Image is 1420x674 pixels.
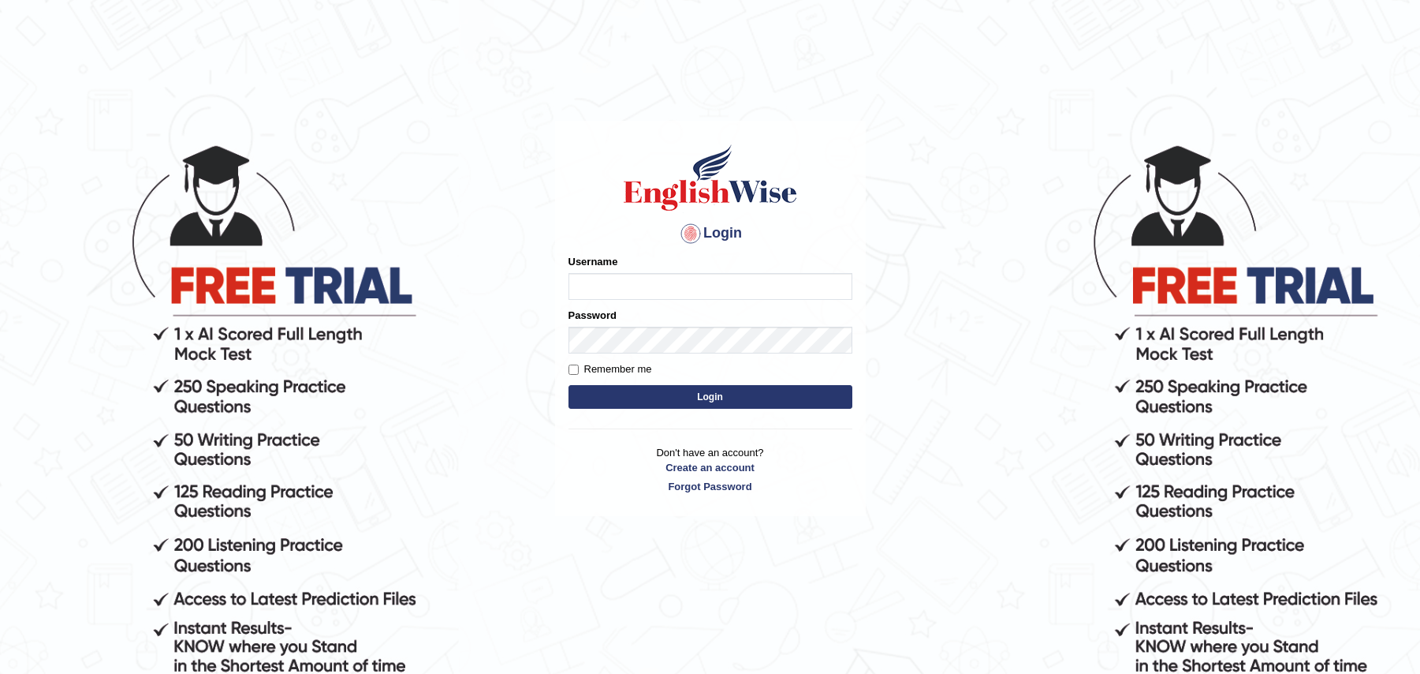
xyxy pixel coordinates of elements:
[568,254,618,269] label: Username
[568,308,617,323] label: Password
[568,460,852,475] a: Create an account
[568,479,852,494] a: Forgot Password
[621,142,800,213] img: Logo of English Wise sign in for intelligent practice with AI
[568,221,852,246] h4: Login
[568,365,579,375] input: Remember me
[568,361,652,377] label: Remember me
[568,385,852,409] button: Login
[568,445,852,494] p: Don't have an account?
